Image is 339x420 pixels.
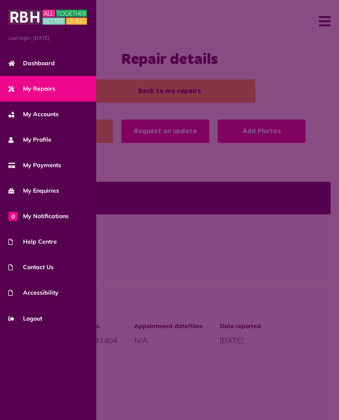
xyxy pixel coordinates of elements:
[8,161,61,170] span: My Payments
[8,288,59,297] span: Accessibility
[8,135,51,144] span: My Profile
[8,211,18,221] span: 0
[8,110,59,119] span: My Accounts
[8,237,57,246] span: Help Centre
[8,314,42,323] span: Logout
[8,263,54,272] span: Contact Us
[8,212,69,221] span: My Notifications
[8,59,55,68] span: Dashboard
[8,186,59,195] span: My Enquiries
[8,34,88,42] span: Last login: [DATE]
[8,8,87,26] img: MyRBH
[8,84,55,93] span: My Repairs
